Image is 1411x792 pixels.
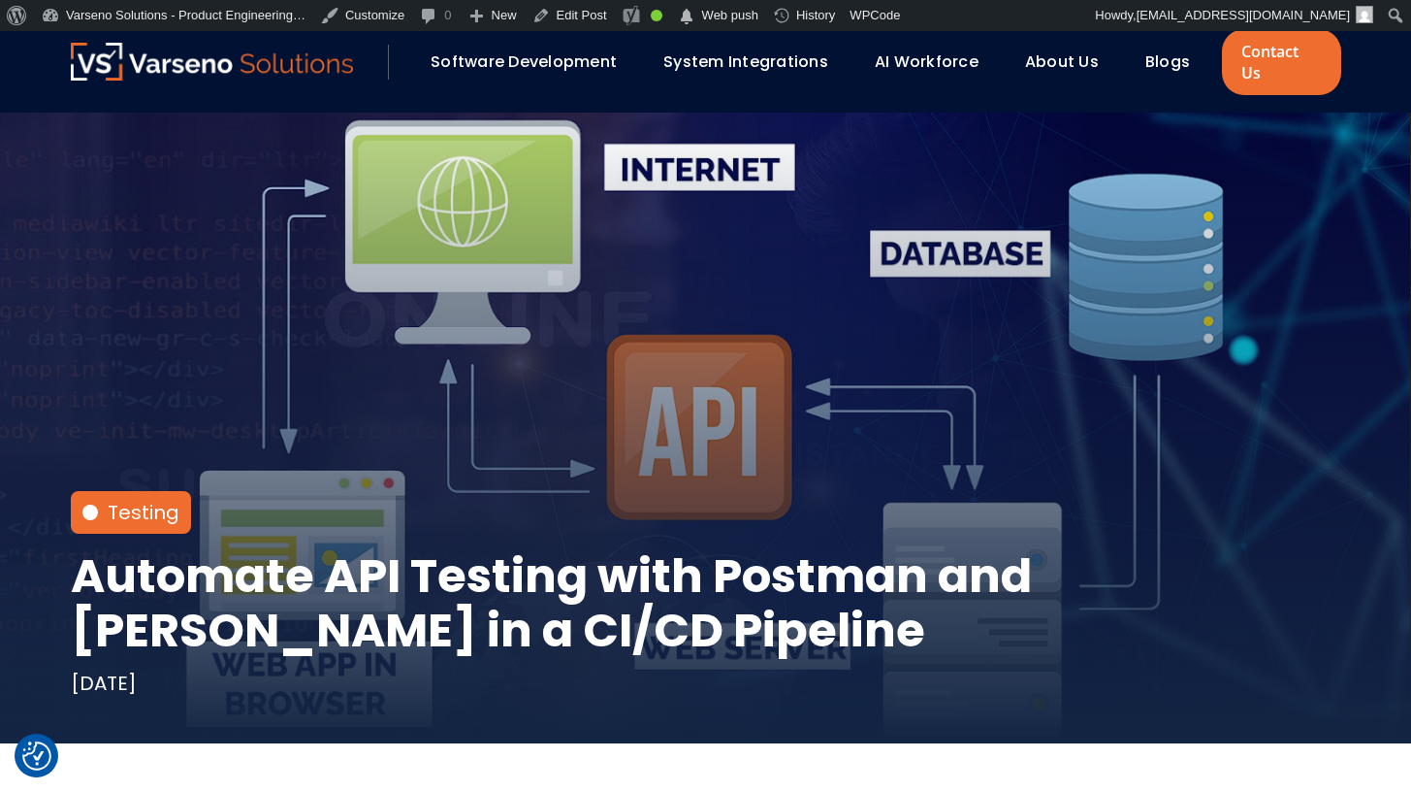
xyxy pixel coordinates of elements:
[1015,46,1126,79] div: About Us
[677,3,696,30] span: 
[654,46,855,79] div: System Integrations
[71,43,354,81] img: Varseno Solutions – Product Engineering & IT Services
[1136,46,1217,79] div: Blogs
[22,742,51,771] img: Revisit consent button
[651,10,662,21] div: Good
[71,670,137,697] div: [DATE]
[1025,50,1099,73] a: About Us
[22,742,51,771] button: Cookie Settings
[108,499,179,526] a: Testing
[1222,29,1340,95] a: Contact Us
[71,549,1341,658] h1: Automate API Testing with Postman and [PERSON_NAME] in a CI/CD Pipeline
[865,46,1006,79] div: AI Workforce
[1145,50,1190,73] a: Blogs
[1137,8,1350,22] span: [EMAIL_ADDRESS][DOMAIN_NAME]
[875,50,978,73] a: AI Workforce
[663,50,828,73] a: System Integrations
[431,50,617,73] a: Software Development
[421,46,644,79] div: Software Development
